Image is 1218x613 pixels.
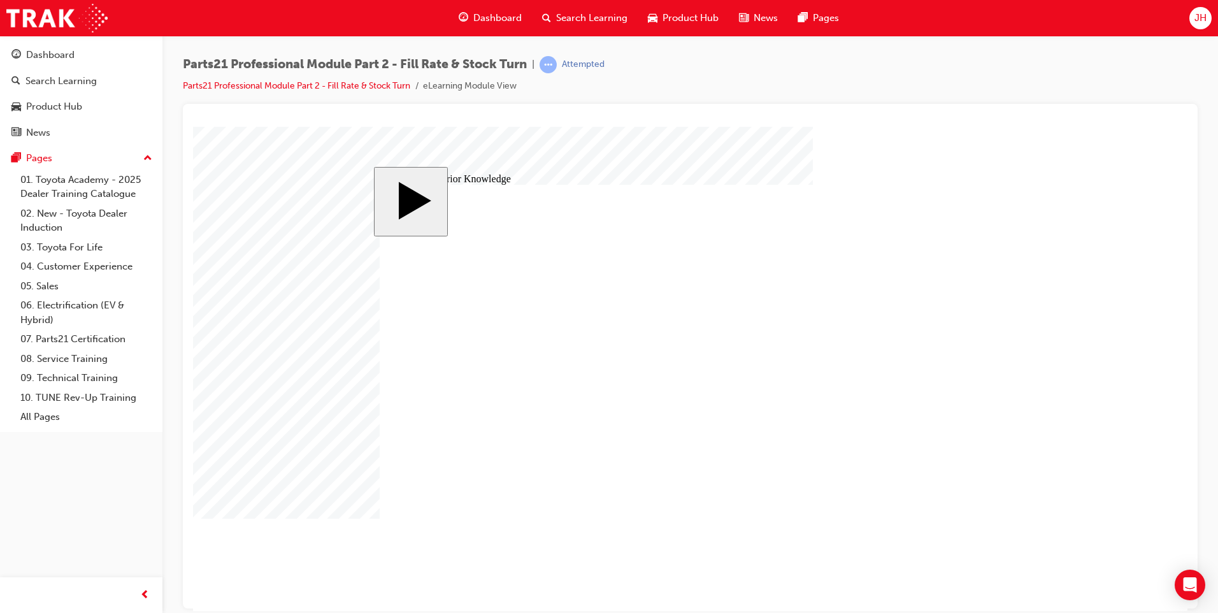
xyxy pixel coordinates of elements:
a: 03. Toyota For Life [15,238,157,257]
span: up-icon [143,150,152,167]
span: prev-icon [140,588,150,603]
a: search-iconSearch Learning [532,5,638,31]
a: Dashboard [5,43,157,67]
a: Product Hub [5,95,157,119]
span: news-icon [11,127,21,139]
a: 02. New - Toyota Dealer Induction [15,204,157,238]
span: guage-icon [11,50,21,61]
a: All Pages [15,407,157,427]
span: pages-icon [11,153,21,164]
a: 07. Parts21 Certification [15,329,157,349]
a: guage-iconDashboard [448,5,532,31]
img: Trak [6,4,108,32]
a: Search Learning [5,69,157,93]
span: Pages [813,11,839,25]
a: pages-iconPages [788,5,849,31]
span: guage-icon [459,10,468,26]
span: news-icon [739,10,749,26]
div: Open Intercom Messenger [1175,570,1205,600]
button: Pages [5,147,157,170]
div: Parts 21 Cluster 2 Start Course [181,40,813,445]
a: News [5,121,157,145]
a: 09. Technical Training [15,368,157,388]
span: car-icon [648,10,657,26]
span: JH [1194,11,1207,25]
div: Dashboard [26,48,75,62]
button: JH [1189,7,1212,29]
a: Parts21 Professional Module Part 2 - Fill Rate & Stock Turn [183,80,410,91]
a: 05. Sales [15,277,157,296]
a: 04. Customer Experience [15,257,157,277]
div: Pages [26,151,52,166]
span: | [532,57,534,72]
a: 10. TUNE Rev-Up Training [15,388,157,408]
span: Dashboard [473,11,522,25]
span: News [754,11,778,25]
span: Search Learning [556,11,627,25]
a: 06. Electrification (EV & Hybrid) [15,296,157,329]
li: eLearning Module View [423,79,517,94]
a: car-iconProduct Hub [638,5,729,31]
span: search-icon [542,10,551,26]
a: 01. Toyota Academy - 2025 Dealer Training Catalogue [15,170,157,204]
span: Product Hub [663,11,719,25]
span: car-icon [11,101,21,113]
span: search-icon [11,76,20,87]
button: DashboardSearch LearningProduct HubNews [5,41,157,147]
span: learningRecordVerb_ATTEMPT-icon [540,56,557,73]
a: 08. Service Training [15,349,157,369]
span: Parts21 Professional Module Part 2 - Fill Rate & Stock Turn [183,57,527,72]
div: News [26,126,50,140]
div: Attempted [562,59,605,71]
a: news-iconNews [729,5,788,31]
div: Search Learning [25,74,97,89]
div: Product Hub [26,99,82,114]
span: pages-icon [798,10,808,26]
button: Start [181,40,255,110]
